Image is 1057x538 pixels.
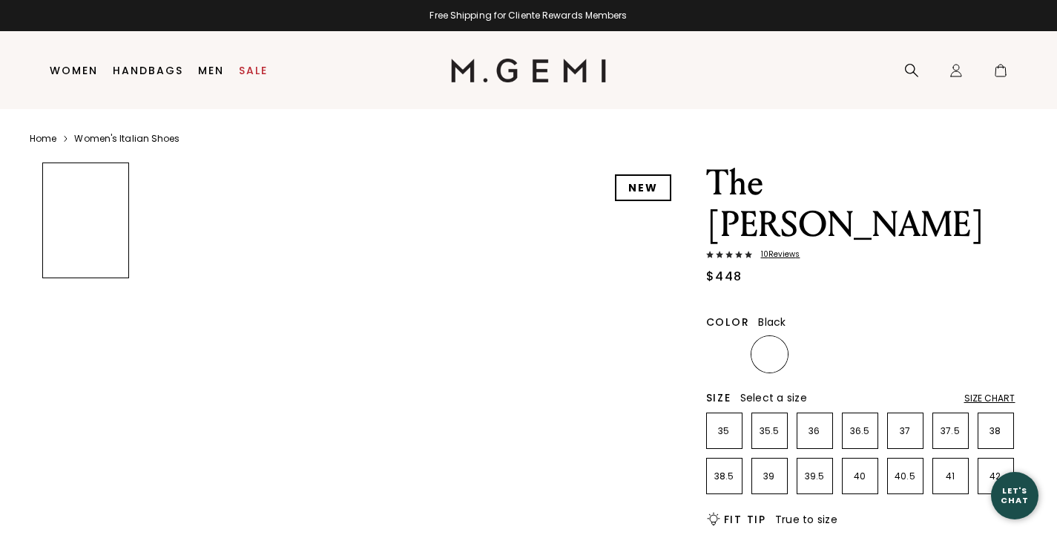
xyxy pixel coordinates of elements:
[752,425,787,437] p: 35.5
[707,425,742,437] p: 35
[758,315,786,329] span: Black
[752,250,800,259] span: 10 Review s
[451,59,606,82] img: M.Gemi
[30,133,56,145] a: Home
[752,470,787,482] p: 39
[797,470,832,482] p: 39.5
[724,514,766,525] h2: Fit Tip
[706,268,742,286] div: $448
[775,512,837,527] span: True to size
[43,407,129,521] img: The Rita Basso
[615,174,671,201] div: NEW
[888,425,923,437] p: 37
[50,65,98,76] a: Women
[239,65,268,76] a: Sale
[797,425,832,437] p: 36
[753,338,786,371] img: Black
[708,338,741,371] img: Espresso
[198,65,224,76] a: Men
[933,425,968,437] p: 37.5
[706,316,750,328] h2: Color
[991,486,1038,505] div: Let's Chat
[843,470,877,482] p: 40
[707,470,742,482] p: 38.5
[933,470,968,482] p: 41
[798,338,832,371] img: Saddle
[706,392,731,404] h2: Size
[978,470,1013,482] p: 42
[978,425,1013,437] p: 38
[706,250,1015,262] a: 10Reviews
[43,285,129,399] img: The Rita Basso
[113,65,183,76] a: Handbags
[888,470,923,482] p: 40.5
[740,390,807,405] span: Select a size
[964,393,1015,404] div: Size Chart
[706,163,1015,246] h1: The [PERSON_NAME]
[843,425,877,437] p: 36.5
[74,133,180,145] a: Women's Italian Shoes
